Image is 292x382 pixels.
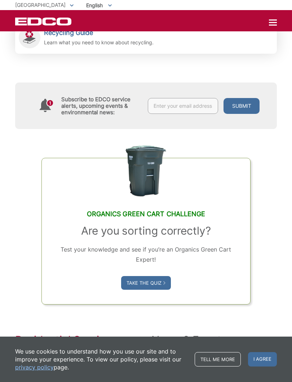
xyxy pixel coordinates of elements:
[15,2,66,8] span: [GEOGRAPHIC_DATA]
[15,17,72,26] a: EDCD logo. Return to the homepage.
[44,29,154,37] h2: Recycling Guide
[56,224,236,237] h3: Are you sorting correctly?
[56,210,236,218] h2: Organics Green Cart Challenge
[15,363,54,371] a: privacy policy
[148,98,218,114] input: Enter your email address...
[61,96,141,116] h4: Subscribe to EDCO service alerts, upcoming events & environmental news:
[15,21,277,54] a: Recycling Guide Learn what you need to know about recycling.
[56,244,236,265] p: Test your knowledge and see if you’re an Organics Green Cart Expert!
[15,333,118,346] h2: Residential Services
[224,98,260,114] button: Submit
[151,333,277,346] h2: News & Events
[44,39,154,46] p: Learn what you need to know about recycling.
[15,347,187,371] p: We use cookies to understand how you use our site and to improve your experience. To view our pol...
[121,276,171,290] a: Take the Quiz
